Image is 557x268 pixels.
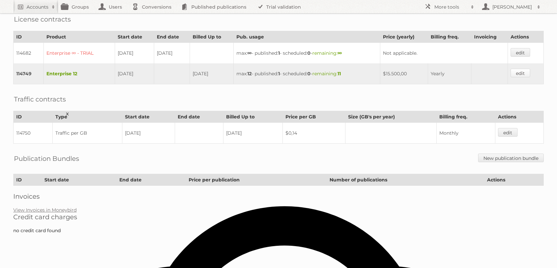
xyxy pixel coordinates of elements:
[14,14,71,24] h2: License contracts
[428,31,471,43] th: Billing freq.
[154,43,190,64] td: [DATE]
[282,111,345,123] th: Price per GB
[14,94,66,104] h2: Traffic contracts
[511,48,530,57] a: edit
[312,50,342,56] span: remaining:
[508,31,543,43] th: Actions
[428,63,471,84] td: Yearly
[14,31,44,43] th: ID
[234,63,380,84] td: max: - published: - scheduled: -
[122,111,175,123] th: Start date
[27,4,48,10] h2: Accounts
[14,154,79,164] h2: Publication Bundles
[380,43,508,64] td: Not applicable.
[247,50,252,56] strong: ∞
[190,31,234,43] th: Billed Up to
[491,4,534,10] h2: [PERSON_NAME]
[312,71,341,77] span: remaining:
[278,71,280,77] strong: 1
[278,50,280,56] strong: 1
[115,43,154,64] td: [DATE]
[498,128,518,137] a: edit
[436,111,495,123] th: Billing freq.
[44,43,115,64] td: Enterprise ∞ - TRIAL
[478,154,544,162] a: New publication bundle
[115,63,154,84] td: [DATE]
[307,50,311,56] strong: 0
[190,63,234,84] td: [DATE]
[44,63,115,84] td: Enterprise 12
[14,43,44,64] td: 114682
[247,71,252,77] strong: 12
[14,63,44,84] td: 114749
[338,71,341,77] strong: 11
[234,43,380,64] td: max: - published: - scheduled: -
[434,4,467,10] h2: More tools
[511,69,530,77] a: edit
[345,111,437,123] th: Size (GB's per year)
[223,111,282,123] th: Billed Up to
[471,31,508,43] th: Invoicing
[380,63,428,84] td: $15.500,00
[307,71,311,77] strong: 0
[115,31,154,43] th: Start date
[175,111,223,123] th: End date
[44,31,115,43] th: Product
[234,31,380,43] th: Pub. usage
[380,31,428,43] th: Price (yearly)
[154,31,190,43] th: End date
[338,50,342,56] strong: ∞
